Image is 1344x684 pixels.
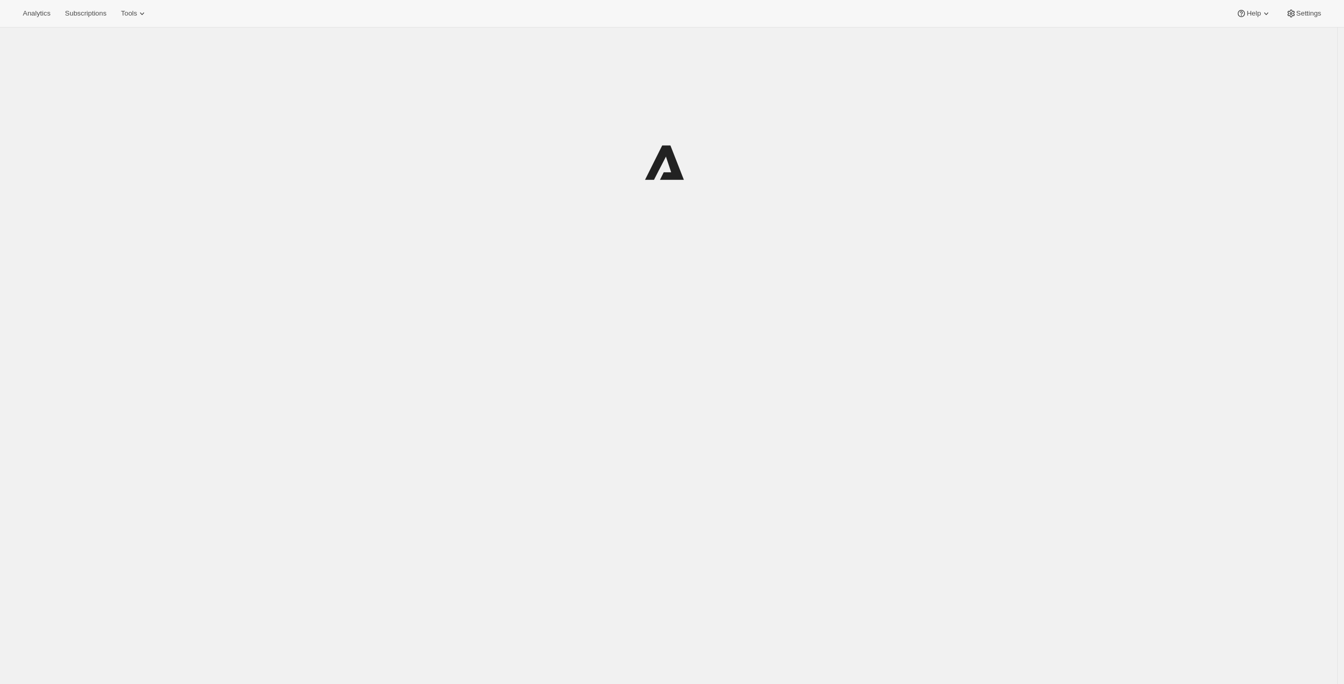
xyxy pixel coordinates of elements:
span: Settings [1296,9,1321,18]
button: Analytics [17,6,57,21]
button: Subscriptions [59,6,113,21]
button: Settings [1280,6,1327,21]
span: Analytics [23,9,50,18]
span: Tools [121,9,137,18]
span: Help [1247,9,1261,18]
button: Tools [115,6,153,21]
span: Subscriptions [65,9,106,18]
button: Help [1230,6,1277,21]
